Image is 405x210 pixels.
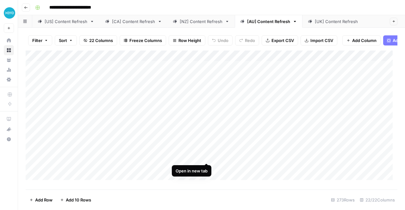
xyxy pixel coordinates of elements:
button: Export CSV [262,35,298,45]
button: Redo [235,35,259,45]
div: [CA] Content Refresh [112,18,155,25]
button: What's new? [4,124,14,134]
button: Add Column [342,35,381,45]
a: [US] Content Refresh [32,15,100,28]
a: Usage [4,65,14,75]
button: Add 10 Rows [56,195,95,205]
span: Import CSV [310,37,333,44]
a: Your Data [4,55,14,65]
a: Settings [4,75,14,85]
span: Export CSV [271,37,294,44]
span: Redo [245,37,255,44]
button: Workspace: XeroOps [4,5,14,21]
a: [CA] Content Refresh [100,15,167,28]
div: 22/22 Columns [357,195,397,205]
a: [AU] Content Refresh [235,15,302,28]
span: Add 10 Rows [66,197,91,203]
span: Freeze Columns [129,37,162,44]
button: 22 Columns [79,35,117,45]
button: Freeze Columns [120,35,166,45]
button: Help + Support [4,134,14,144]
span: Row Height [178,37,201,44]
span: Undo [218,37,228,44]
img: XeroOps Logo [4,7,15,19]
button: Filter [28,35,52,45]
div: [US] Content Refresh [45,18,87,25]
button: Undo [208,35,233,45]
a: AirOps Academy [4,114,14,124]
div: [NZ] Content Refresh [180,18,222,25]
button: Row Height [169,35,205,45]
a: Home [4,35,14,45]
span: 22 Columns [89,37,113,44]
span: Add Row [35,197,53,203]
div: What's new? [4,124,14,134]
span: Add Column [352,37,377,44]
button: Import CSV [301,35,337,45]
button: Sort [55,35,77,45]
div: 273 Rows [328,195,357,205]
button: Add Row [26,195,56,205]
div: Open in new tab [176,168,208,174]
span: Sort [59,37,67,44]
a: Browse [4,45,14,55]
div: [[GEOGRAPHIC_DATA]] Content Refresh [315,18,395,25]
span: Filter [32,37,42,44]
a: [NZ] Content Refresh [167,15,235,28]
div: [AU] Content Refresh [247,18,290,25]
